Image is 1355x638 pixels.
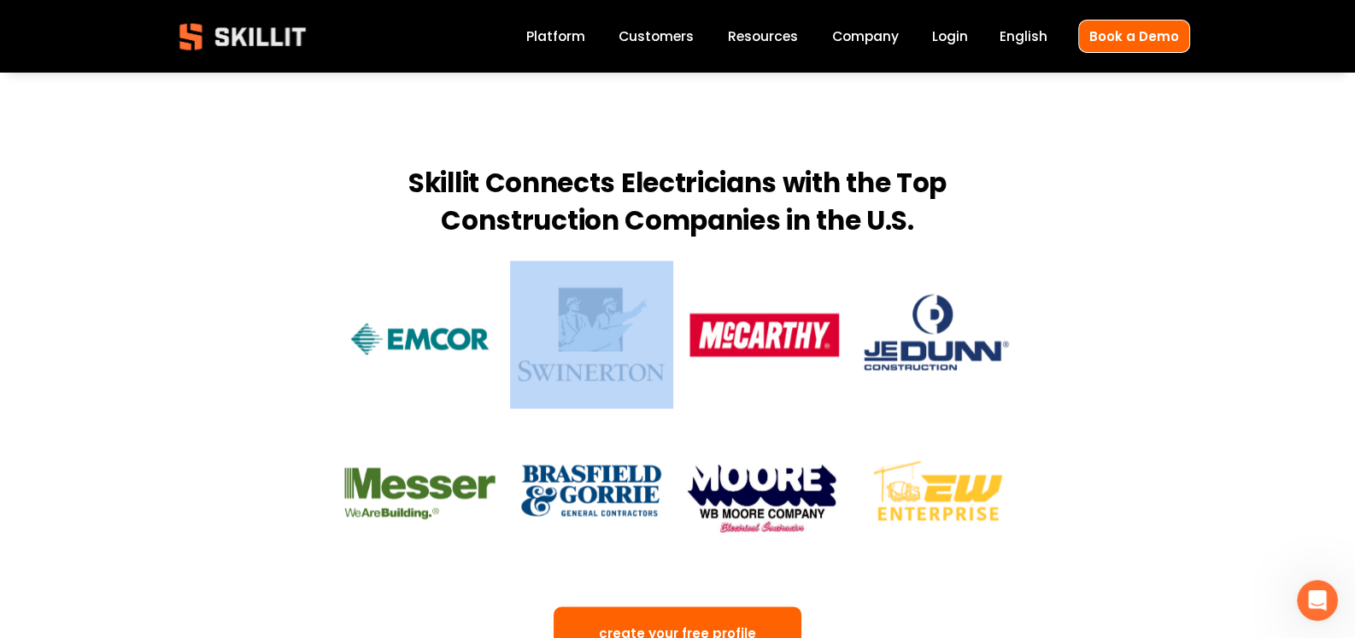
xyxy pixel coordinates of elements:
a: Customers [619,25,694,48]
a: Company [831,25,898,48]
img: Skillit [165,11,320,62]
a: Book a Demo [1078,20,1190,53]
iframe: Intercom live chat [1297,580,1338,621]
a: Login [932,25,968,48]
span: English [1000,26,1047,46]
strong: Skillit Connects Electricians with the Top Construction Companies in the U.S. [408,162,947,246]
a: folder dropdown [728,25,798,48]
div: language picker [1000,25,1047,48]
span: Resources [728,26,798,46]
a: Platform [526,25,585,48]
